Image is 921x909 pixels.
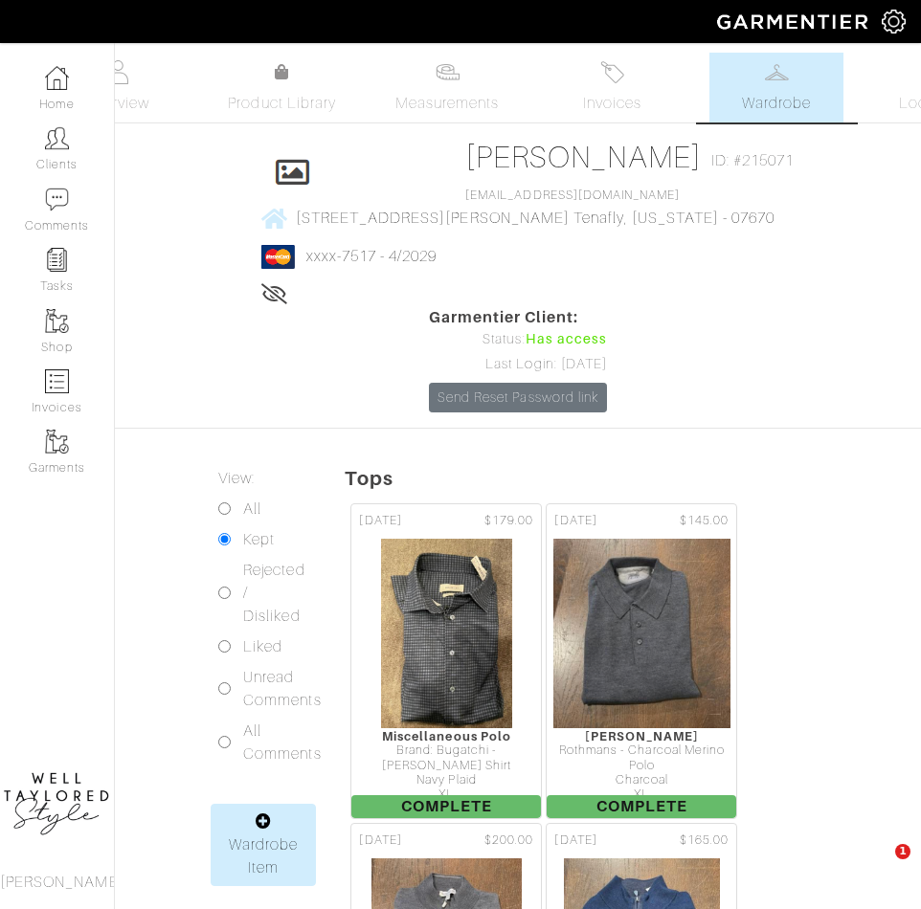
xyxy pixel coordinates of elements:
a: xxxx-7517 - 4/2029 [306,248,438,265]
h5: Tops [345,467,921,490]
span: Product Library [228,92,336,115]
label: All [243,498,261,521]
div: Charcoal [547,773,736,787]
a: [DATE] $179.00 Miscellaneous Polo Brand: Bugatchi - [PERSON_NAME] Shirt Navy Plaid XL Complete [348,501,544,821]
img: reminder-icon-8004d30b9f0a5d33ae49ab947aed9ed385cf756f9e5892f1edd6e32f2345188e.png [45,248,69,272]
a: Wardrobe [709,53,843,122]
div: Navy Plaid [351,773,541,787]
a: Overview [51,53,185,122]
a: [DATE] $145.00 [PERSON_NAME] Rothmans - Charcoal Merino Polo Charcoal XL Complete [544,501,739,821]
span: [STREET_ADDRESS][PERSON_NAME] Tenafly, [US_STATE] - 07670 [296,210,775,227]
label: Kept [243,528,275,551]
label: Rejected / Disliked [243,559,304,628]
span: $200.00 [484,831,533,850]
img: comment-icon-a0a6a9ef722e966f86d9cbdc48e553b5cf19dbc54f86b18d962a5391bc8f6eb6.png [45,188,69,211]
a: [PERSON_NAME] [465,140,702,174]
span: $165.00 [680,831,729,850]
a: Product Library [215,61,349,115]
span: $179.00 [484,512,533,530]
span: [DATE] [359,831,401,850]
img: measurements-466bbee1fd09ba9460f595b01e5d73f9e2bff037440d3c8f018324cb6cdf7a4a.svg [436,60,460,84]
img: dashboard-icon-dbcd8f5a0b271acd01030246c82b418ddd0df26cd7fceb0bd07c9910d44c42f6.png [45,66,69,90]
span: Complete [547,795,736,818]
a: Invoices [545,53,679,122]
span: $145.00 [680,512,729,530]
span: [DATE] [554,512,596,530]
img: garments-icon-b7da505a4dc4fd61783c78ac3ca0ef83fa9d6f193b1c9dc38574b1d14d53ca28.png [45,309,69,333]
div: Status: [429,329,607,350]
span: Wardrobe [742,92,811,115]
a: Wardrobe Item [211,804,316,886]
label: View: [218,467,255,490]
label: Unread Comments [243,666,321,712]
img: mastercard-2c98a0d54659f76b027c6839bea21931c3e23d06ea5b2b5660056f2e14d2f154.png [261,245,295,269]
span: 1 [895,844,910,859]
span: ID: #215071 [711,149,795,172]
img: wardrobe-487a4870c1b7c33e795ec22d11cfc2ed9d08956e64fb3008fe2437562e282088.svg [765,60,789,84]
label: All Comments [243,720,321,765]
span: Overview [85,92,149,115]
a: [STREET_ADDRESS][PERSON_NAME] Tenafly, [US_STATE] - 07670 [261,206,775,230]
img: gear-icon-white-bd11855cb880d31180b6d7d6211b90ccbf57a29d726f0c71d8c61bd08dd39cc2.png [882,10,906,33]
iframe: Intercom live chat [856,844,902,890]
img: Dnnpj73Xjmpd9UxGuNhuZKUR [380,538,513,729]
span: [DATE] [359,512,401,530]
span: Complete [351,795,541,818]
img: garments-icon-b7da505a4dc4fd61783c78ac3ca0ef83fa9d6f193b1c9dc38574b1d14d53ca28.png [45,430,69,454]
label: Liked [243,635,282,658]
div: [PERSON_NAME] [547,729,736,743]
div: XL [547,787,736,802]
img: clients-icon-6bae9207a08558b7cb47a8932f037763ab4055f8c8b6bfacd5dc20c3e0201464.png [45,126,69,150]
img: basicinfo-40fd8af6dae0f16599ec9e87c0ef1c0a1fdea2edbe929e3d69a839185d80c458.svg [105,60,129,84]
div: Miscellaneous Polo [351,729,541,743]
div: Brand: Bugatchi - [PERSON_NAME] Shirt [351,743,541,773]
span: Measurements [395,92,500,115]
img: orders-icon-0abe47150d42831381b5fb84f609e132dff9fe21cb692f30cb5eec754e2cba89.png [45,369,69,393]
img: orders-27d20c2124de7fd6de4e0e44c1d41de31381a507db9b33961299e4e07d508b8c.svg [600,60,624,84]
a: Send Reset Password link [429,383,607,412]
img: garmentier-logo-header-white-b43fb05a5012e4ada735d5af1a66efaba907eab6374d6393d1fbf88cb4ef424d.png [708,5,882,38]
span: [DATE] [554,831,596,850]
a: Measurements [380,53,515,122]
a: [EMAIL_ADDRESS][DOMAIN_NAME] [465,188,680,202]
span: Has access [526,329,608,350]
div: XL [351,787,541,802]
div: Rothmans - Charcoal Merino Polo [547,743,736,773]
div: Last Login: [DATE] [429,354,607,375]
span: Invoices [583,92,641,115]
span: Garmentier Client: [429,306,607,329]
img: iWYnq4qatDLnPJfw5xrrjMAY [552,538,730,729]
